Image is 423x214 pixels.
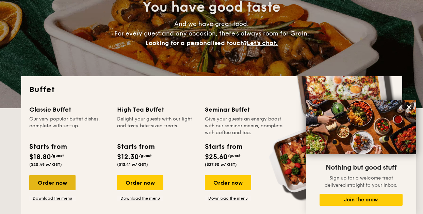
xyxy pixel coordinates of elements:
div: Our very popular buffet dishes, complete with set-up. [29,116,109,136]
div: Starts from [205,142,242,152]
span: $12.30 [117,153,139,161]
span: And we have great food. For every guest and any occasion, there’s always room for Grain. [114,20,309,47]
span: $25.60 [205,153,228,161]
div: High Tea Buffet [117,105,197,114]
span: /guest [228,153,241,158]
span: Looking for a personalised touch? [145,39,247,47]
span: /guest [139,153,152,158]
div: Delight your guests with our light and tasty bite-sized treats. [117,116,197,136]
a: Download the menu [117,196,163,201]
span: ($20.49 w/ GST) [29,162,62,167]
button: Join the crew [320,194,403,206]
span: ($13.41 w/ GST) [117,162,148,167]
div: Starts from [117,142,154,152]
span: /guest [51,153,64,158]
span: Nothing but good stuff [326,163,396,172]
div: Order now [29,175,76,190]
h2: Buffet [29,84,394,95]
div: Classic Buffet [29,105,109,114]
span: Sign up for a welcome treat delivered straight to your inbox. [325,175,397,188]
div: Give your guests an energy boost with our seminar menus, complete with coffee and tea. [205,116,284,136]
div: Starts from [29,142,66,152]
div: Seminar Buffet [205,105,284,114]
span: ($27.90 w/ GST) [205,162,237,167]
a: Download the menu [29,196,76,201]
div: Order now [205,175,251,190]
span: Let's chat. [247,39,278,47]
div: Order now [117,175,163,190]
button: Close [404,102,414,113]
span: $18.80 [29,153,51,161]
img: DSC07876-Edit02-Large.jpeg [306,100,416,154]
a: Download the menu [205,196,251,201]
